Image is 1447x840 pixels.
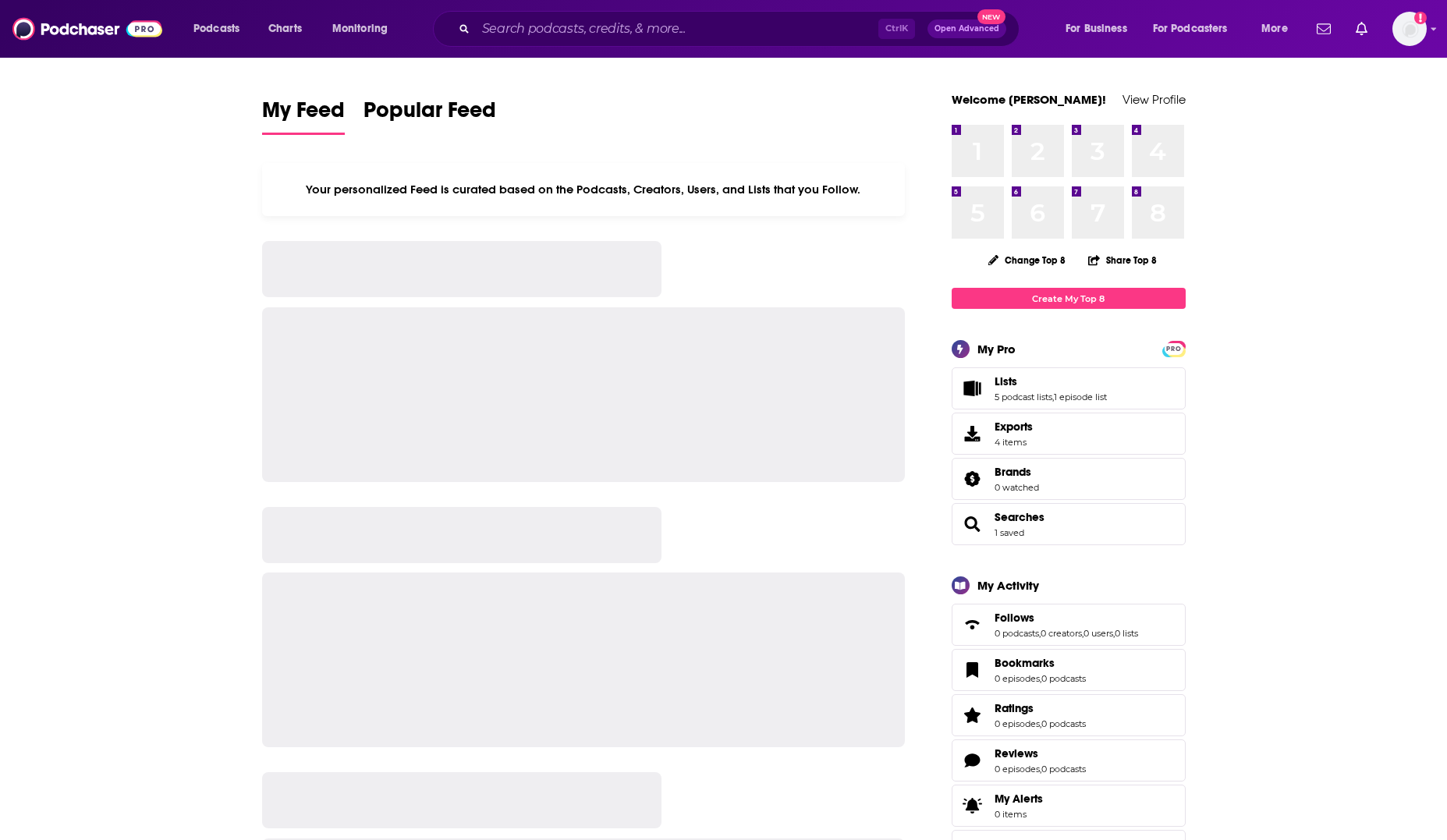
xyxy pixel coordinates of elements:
[1087,245,1158,275] button: Share Top 8
[957,614,988,636] a: Follows
[952,367,1186,409] span: Lists
[995,420,1033,434] span: Exports
[995,611,1138,625] a: Follows
[977,342,1016,356] div: My Pro
[12,14,162,44] img: Podchaser - Follow, Share and Rate Podcasts
[1392,12,1427,46] img: User Profile
[1041,673,1086,684] a: 0 podcasts
[258,16,311,41] a: Charts
[1310,16,1337,42] a: Show notifications dropdown
[995,809,1043,820] span: 0 items
[1041,764,1086,774] a: 0 podcasts
[995,465,1031,479] span: Brands
[1392,12,1427,46] span: Logged in as LindaBurns
[1041,718,1086,729] a: 0 podcasts
[995,701,1034,715] span: Ratings
[995,656,1055,670] span: Bookmarks
[364,97,496,135] a: Popular Feed
[952,694,1186,736] span: Ratings
[193,18,239,40] span: Podcasts
[1414,12,1427,24] svg: Add a profile image
[952,739,1186,782] span: Reviews
[1392,12,1427,46] button: Show profile menu
[977,578,1039,593] div: My Activity
[952,649,1186,691] span: Bookmarks
[995,482,1039,493] a: 0 watched
[1153,18,1228,40] span: For Podcasters
[1143,16,1250,41] button: open menu
[995,701,1086,715] a: Ratings
[957,423,988,445] span: Exports
[262,97,345,135] a: My Feed
[952,604,1186,646] span: Follows
[995,792,1043,806] span: My Alerts
[995,656,1086,670] a: Bookmarks
[268,18,302,40] span: Charts
[332,18,388,40] span: Monitoring
[995,465,1039,479] a: Brands
[957,750,988,771] a: Reviews
[995,673,1040,684] a: 0 episodes
[995,628,1039,639] a: 0 podcasts
[364,97,496,133] span: Popular Feed
[952,503,1186,545] span: Searches
[1082,628,1083,639] span: ,
[995,527,1024,538] a: 1 saved
[1040,673,1041,684] span: ,
[476,16,878,41] input: Search podcasts, credits, & more...
[952,458,1186,500] span: Brands
[977,9,1005,24] span: New
[995,764,1040,774] a: 0 episodes
[1066,18,1127,40] span: For Business
[1115,628,1138,639] a: 0 lists
[957,704,988,726] a: Ratings
[321,16,408,41] button: open menu
[957,513,988,535] a: Searches
[448,11,1034,47] div: Search podcasts, credits, & more...
[995,374,1107,388] a: Lists
[1083,628,1113,639] a: 0 users
[995,746,1038,760] span: Reviews
[995,437,1033,448] span: 4 items
[1250,16,1307,41] button: open menu
[995,746,1086,760] a: Reviews
[935,25,999,33] span: Open Advanced
[995,374,1017,388] span: Lists
[183,16,260,41] button: open menu
[952,785,1186,827] a: My Alerts
[952,92,1106,107] a: Welcome [PERSON_NAME]!
[1040,764,1041,774] span: ,
[262,163,906,216] div: Your personalized Feed is curated based on the Podcasts, Creators, Users, and Lists that you Follow.
[1113,628,1115,639] span: ,
[1054,392,1107,402] a: 1 episode list
[957,377,988,399] a: Lists
[957,795,988,817] span: My Alerts
[957,468,988,490] a: Brands
[995,392,1052,402] a: 5 podcast lists
[1041,628,1082,639] a: 0 creators
[1055,16,1147,41] button: open menu
[1052,392,1054,402] span: ,
[1165,342,1183,354] a: PRO
[1165,343,1183,355] span: PRO
[957,659,988,681] a: Bookmarks
[1039,628,1041,639] span: ,
[927,19,1006,38] button: Open AdvancedNew
[952,288,1186,309] a: Create My Top 8
[979,250,1076,270] button: Change Top 8
[995,718,1040,729] a: 0 episodes
[995,510,1044,524] a: Searches
[1349,16,1374,42] a: Show notifications dropdown
[952,413,1186,455] a: Exports
[1040,718,1041,729] span: ,
[262,97,345,133] span: My Feed
[1122,92,1186,107] a: View Profile
[995,611,1034,625] span: Follows
[878,19,915,39] span: Ctrl K
[1261,18,1288,40] span: More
